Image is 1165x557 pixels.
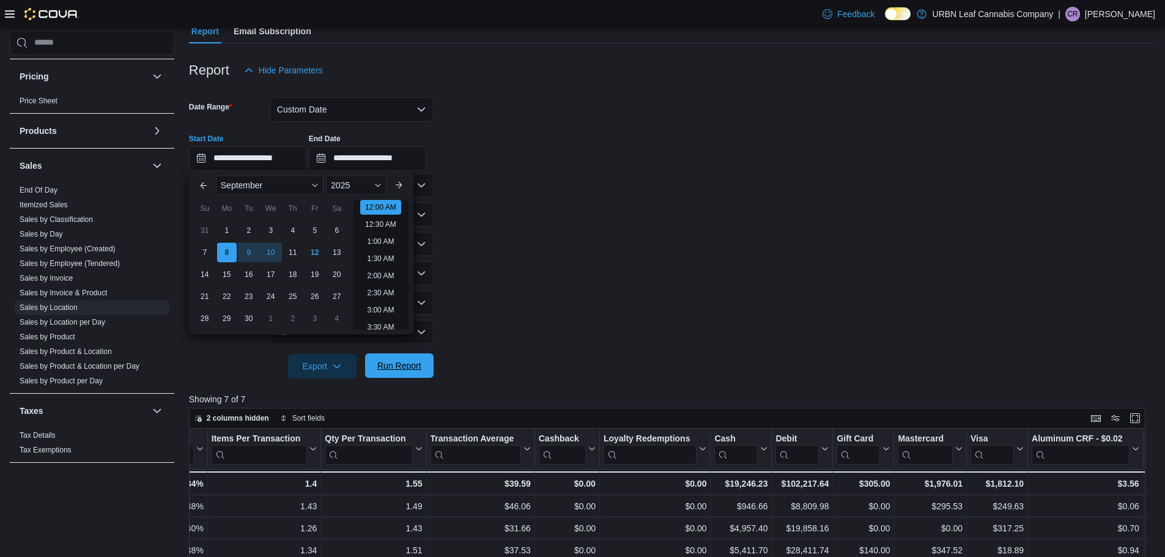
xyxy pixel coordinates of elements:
button: Products [150,124,165,138]
p: URBN Leaf Cannabis Company [933,7,1054,21]
button: Custom Date [270,97,434,122]
div: day-15 [217,265,237,284]
span: Sales by Location [20,303,78,312]
div: day-23 [239,287,259,306]
div: Mastercard [898,433,953,464]
div: day-2 [239,221,259,240]
div: Cash [714,433,758,464]
div: Mastercard [898,433,953,444]
div: 1.43 [325,521,422,536]
button: Open list of options [416,239,426,249]
div: day-10 [261,243,281,262]
div: 1.49 [325,499,422,514]
h3: Sales [20,160,42,172]
button: Mastercard [898,433,963,464]
div: day-20 [327,265,347,284]
a: Sales by Product & Location [20,347,112,356]
button: Visa [971,433,1024,464]
span: Export [295,354,349,378]
span: Sales by Location per Day [20,317,105,327]
li: 2:30 AM [362,286,399,300]
span: Sales by Product [20,332,75,342]
span: Tax Exemptions [20,445,72,455]
div: $8,809.98 [775,499,829,514]
a: Tax Exemptions [20,446,72,454]
div: day-7 [195,243,215,262]
a: Tax Details [20,431,56,440]
li: 1:00 AM [362,234,399,249]
div: Sales [10,183,174,393]
label: End Date [309,134,341,144]
a: Sales by Employee (Tendered) [20,259,120,268]
button: Pricing [20,70,147,83]
div: day-8 [217,243,237,262]
div: day-26 [305,287,325,306]
div: day-11 [283,243,303,262]
h3: Report [189,63,229,78]
div: day-16 [239,265,259,284]
label: Start Date [189,134,224,144]
div: day-29 [217,309,237,328]
div: Mo [217,199,237,218]
a: Sales by Location per Day [20,318,105,326]
div: day-27 [327,287,347,306]
div: Cashback [539,433,586,444]
a: Sales by Classification [20,215,93,224]
div: 1.55 [325,476,422,491]
div: $19,858.16 [775,521,829,536]
button: Debit [775,433,829,464]
li: 2:00 AM [362,268,399,283]
span: Feedback [837,8,875,20]
span: Sales by Product & Location [20,347,112,356]
div: 1.43 [212,499,317,514]
div: Qty Per Transaction [325,433,412,444]
div: day-14 [195,265,215,284]
div: day-6 [327,221,347,240]
div: $249.63 [971,499,1024,514]
button: Run Report [365,353,434,378]
button: Sales [150,158,165,173]
div: day-30 [239,309,259,328]
a: Price Sheet [20,97,57,105]
div: 1.4 [212,476,317,491]
button: Taxes [150,404,165,418]
div: $0.00 [604,521,707,536]
div: Markdown Percent [111,433,193,444]
a: End Of Day [20,186,57,194]
button: Sales [20,160,147,172]
div: Aluminum CRF - $0.02 [1032,433,1130,444]
li: 3:00 AM [362,303,399,317]
a: Sales by Employee (Created) [20,245,116,253]
div: $1,812.10 [971,476,1024,491]
div: $19,246.23 [714,476,767,491]
div: Items Per Transaction [212,433,308,464]
span: 2025 [331,180,350,190]
button: Items Per Transaction [212,433,317,464]
div: Loyalty Redemptions [604,433,697,464]
div: 1.40% [111,521,203,536]
button: Cash [714,433,767,464]
button: Hide Parameters [239,58,328,83]
div: $0.00 [837,521,890,536]
div: Cash [714,433,758,444]
div: Taxes [10,428,174,462]
div: $305.00 [837,476,890,491]
a: Sales by Product [20,333,75,341]
div: Th [283,199,303,218]
a: Sales by Product & Location per Day [20,362,139,371]
div: Markdown Percent [111,433,193,464]
div: Transaction Average [430,433,520,464]
li: 12:00 AM [360,200,401,215]
div: day-4 [283,221,303,240]
div: day-25 [283,287,303,306]
div: $0.00 [539,521,596,536]
div: Debit [775,433,819,444]
h3: Pricing [20,70,48,83]
div: $0.00 [898,521,963,536]
span: Price Sheet [20,96,57,106]
span: Dark Mode [885,20,886,21]
div: day-24 [261,287,281,306]
div: $39.59 [430,476,530,491]
div: 1.48% [111,499,203,514]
